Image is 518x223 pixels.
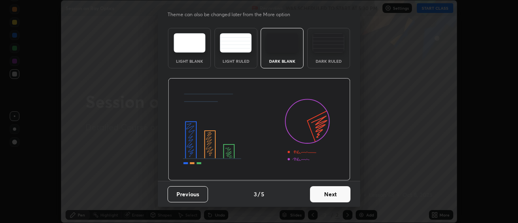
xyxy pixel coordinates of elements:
h4: 3 [254,190,257,198]
img: darkRuledTheme.de295e13.svg [312,33,344,53]
div: Light Blank [173,59,206,63]
div: Dark Blank [266,59,298,63]
h4: 5 [261,190,264,198]
img: lightTheme.e5ed3b09.svg [174,33,206,53]
img: darkThemeBanner.d06ce4a2.svg [168,78,350,181]
img: lightRuledTheme.5fabf969.svg [220,33,252,53]
button: Next [310,186,350,202]
button: Previous [168,186,208,202]
p: Theme can also be changed later from the More option [168,11,299,18]
div: Light Ruled [220,59,252,63]
img: darkTheme.f0cc69e5.svg [266,33,298,53]
div: Dark Ruled [312,59,345,63]
h4: / [258,190,260,198]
